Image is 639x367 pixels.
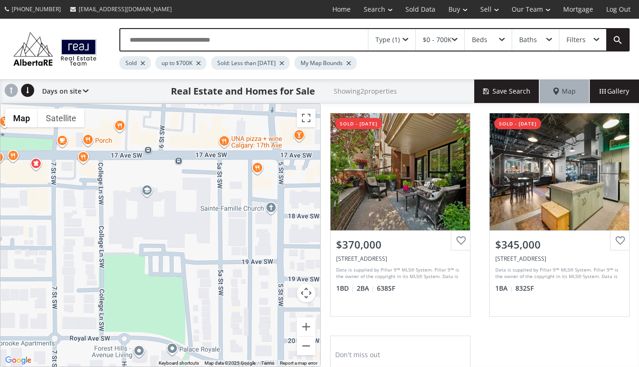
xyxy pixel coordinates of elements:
button: Save Search [474,80,540,103]
div: $370,000 [336,237,464,252]
div: Type (1) [375,37,400,43]
button: Toggle fullscreen view [297,109,316,127]
a: Terms [261,360,274,366]
button: Show satellite imagery [38,109,84,127]
div: $0 - 700K [423,37,452,43]
div: Filters [566,37,586,43]
a: sold - [DATE]$345,000[STREET_ADDRESS]Data is supplied by Pillar 9™ MLS® System. Pillar 9™ is the ... [480,103,639,326]
div: Map [540,80,589,103]
div: Sold [119,56,151,70]
span: Map data ©2025 Google [205,360,256,366]
span: 2 BA [357,284,375,293]
button: Zoom in [297,317,316,336]
h1: Real Estate and Homes for Sale [171,85,315,98]
span: 1 BD [336,284,354,293]
span: 638 SF [377,284,395,293]
span: Map [553,87,576,96]
button: Show street map [5,109,38,127]
button: Zoom out [297,337,316,355]
img: Google [3,354,34,367]
div: Data is supplied by Pillar 9™ MLS® System. Pillar 9™ is the owner of the copyright in its MLS® Sy... [495,266,621,280]
div: up to $700K [155,56,206,70]
div: $345,000 [495,237,624,252]
button: Keyboard shortcuts [159,360,199,367]
div: Baths [519,37,537,43]
h2: Showing 2 properties [334,88,397,95]
div: Days on site [37,80,88,103]
a: [EMAIL_ADDRESS][DOMAIN_NAME] [66,0,176,18]
div: 1730 5A Street SW #109, Calgary, AB T2S 2E9 [336,255,464,263]
div: Data is supplied by Pillar 9™ MLS® System. Pillar 9™ is the owner of the copyright in its MLS® Sy... [336,266,462,280]
span: [PHONE_NUMBER] [12,5,61,13]
span: 832 SF [515,284,534,293]
span: [EMAIL_ADDRESS][DOMAIN_NAME] [79,5,172,13]
a: sold - [DATE]$370,000[STREET_ADDRESS]Data is supplied by Pillar 9™ MLS® System. Pillar 9™ is the ... [321,103,480,326]
div: Beds [472,37,487,43]
span: Gallery [600,87,629,96]
a: Report a map error [280,360,317,366]
a: Open this area in Google Maps (opens a new window) [3,354,34,367]
div: Sold: Less than [DATE] [211,56,290,70]
div: Gallery [589,80,639,103]
span: Don't miss out [335,350,380,359]
div: 610 17 Avenue SW #502, Calgary, AB T2S 0B4 [495,255,624,263]
span: 1 BA [495,284,513,293]
div: My Map Bounds [294,56,357,70]
img: Logo [9,30,101,68]
button: Map camera controls [297,284,316,302]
